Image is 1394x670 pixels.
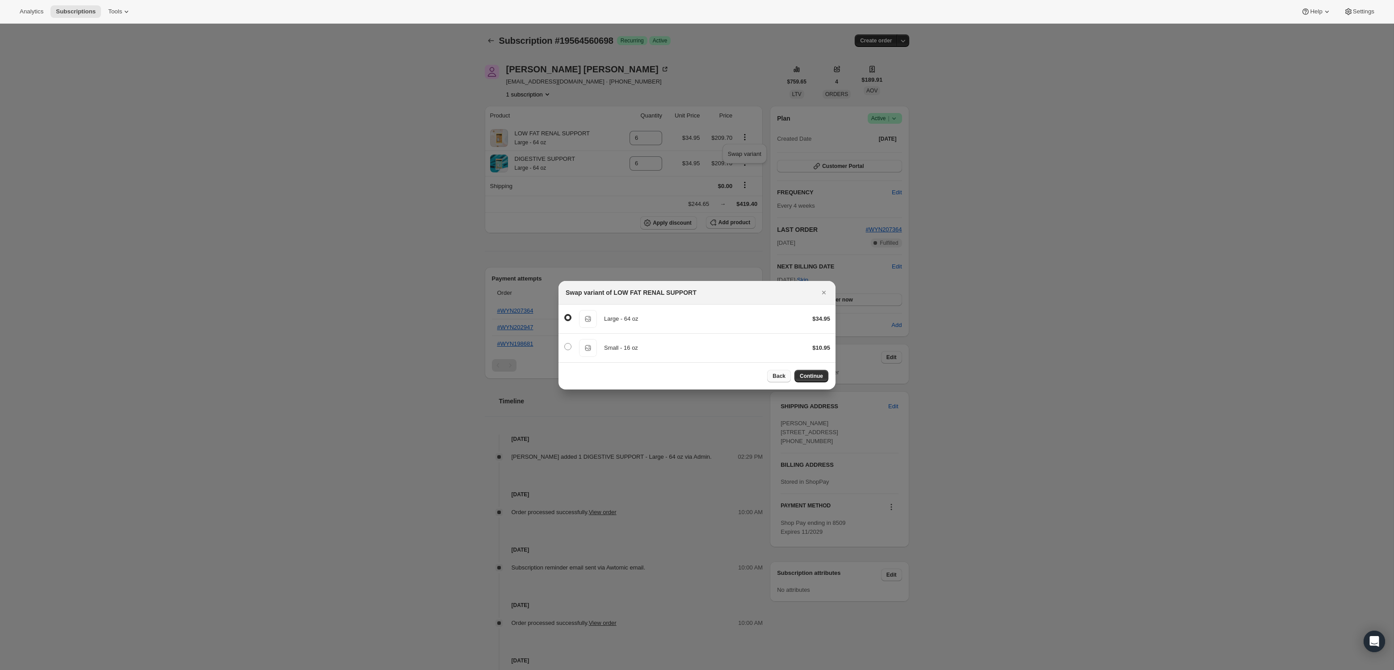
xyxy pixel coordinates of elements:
[1364,631,1385,652] div: Open Intercom Messenger
[103,5,136,18] button: Tools
[20,8,43,15] span: Analytics
[604,344,638,351] span: Small - 16 oz
[1339,5,1380,18] button: Settings
[1353,8,1374,15] span: Settings
[56,8,96,15] span: Subscriptions
[1310,8,1322,15] span: Help
[800,373,823,380] span: Continue
[1296,5,1336,18] button: Help
[812,314,830,323] div: $34.95
[14,5,49,18] button: Analytics
[773,373,785,380] span: Back
[818,286,830,299] button: Close
[108,8,122,15] span: Tools
[50,5,101,18] button: Subscriptions
[604,315,638,322] span: Large - 64 oz
[767,370,791,382] button: Back
[566,288,697,297] h2: Swap variant of LOW FAT RENAL SUPPORT
[794,370,828,382] button: Continue
[812,343,830,352] div: $10.95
